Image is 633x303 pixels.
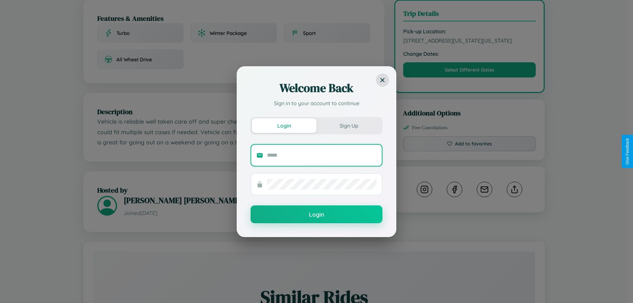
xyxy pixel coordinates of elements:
h2: Welcome Back [251,80,382,96]
button: Sign Up [316,118,381,133]
button: Login [252,118,316,133]
button: Login [251,205,382,223]
p: Sign in to your account to continue [251,99,382,107]
div: Give Feedback [625,138,630,165]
